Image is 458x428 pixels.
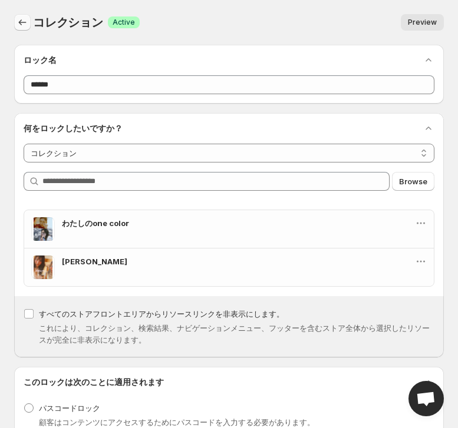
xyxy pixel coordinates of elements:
h3: わたしのone color [62,217,415,229]
button: Browse [392,172,434,191]
span: コレクション [33,15,103,29]
div: Open chat [408,381,444,416]
button: アクションドロップダウン [413,253,429,270]
h2: このロックは次のことに適用されます [24,376,164,388]
h2: 何をロックしたいですか？ [24,122,123,134]
span: パスコードロック [39,403,100,413]
h2: ロック名 [24,54,57,66]
button: アクションドロップダウン [413,215,429,231]
span: すべてのストアフロントエリアからリソースリンクを非表示にします。 [39,309,284,318]
button: Preview [401,14,444,31]
span: これにより、コレクション、検索結果、ナビゲーションメニュー、フッターを含むストア全体から選択したリソースが完全に非表示になります。 [39,323,430,344]
span: Preview [408,18,437,27]
button: Back [14,14,31,31]
span: 顧客はコンテンツにアクセスするためにパスコードを入力する必要があります。 [39,417,315,427]
span: Active [113,18,135,27]
h3: [PERSON_NAME] [62,256,415,267]
span: Browse [399,175,427,187]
